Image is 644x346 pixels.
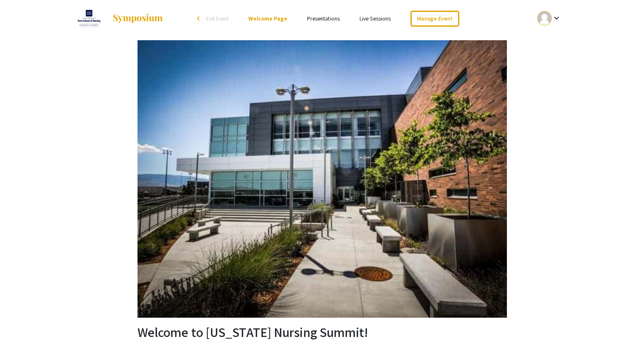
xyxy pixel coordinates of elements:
a: Live Sessions [360,15,391,22]
div: arrow_back_ios [197,16,202,21]
iframe: Chat [6,309,35,340]
img: Symposium by ForagerOne [112,14,163,23]
img: Nevada Nursing Summit [74,8,104,29]
a: Nevada Nursing Summit [74,8,164,29]
a: Welcome Page [248,15,287,22]
h2: Welcome to [US_STATE] Nursing Summit! [138,324,506,340]
span: Exit Event [206,15,229,22]
img: Nevada Nursing Summit [138,40,507,318]
a: Manage Event [410,11,459,27]
button: Expand account dropdown [529,9,570,27]
a: Presentations [307,15,340,22]
mat-icon: Expand account dropdown [552,13,561,23]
